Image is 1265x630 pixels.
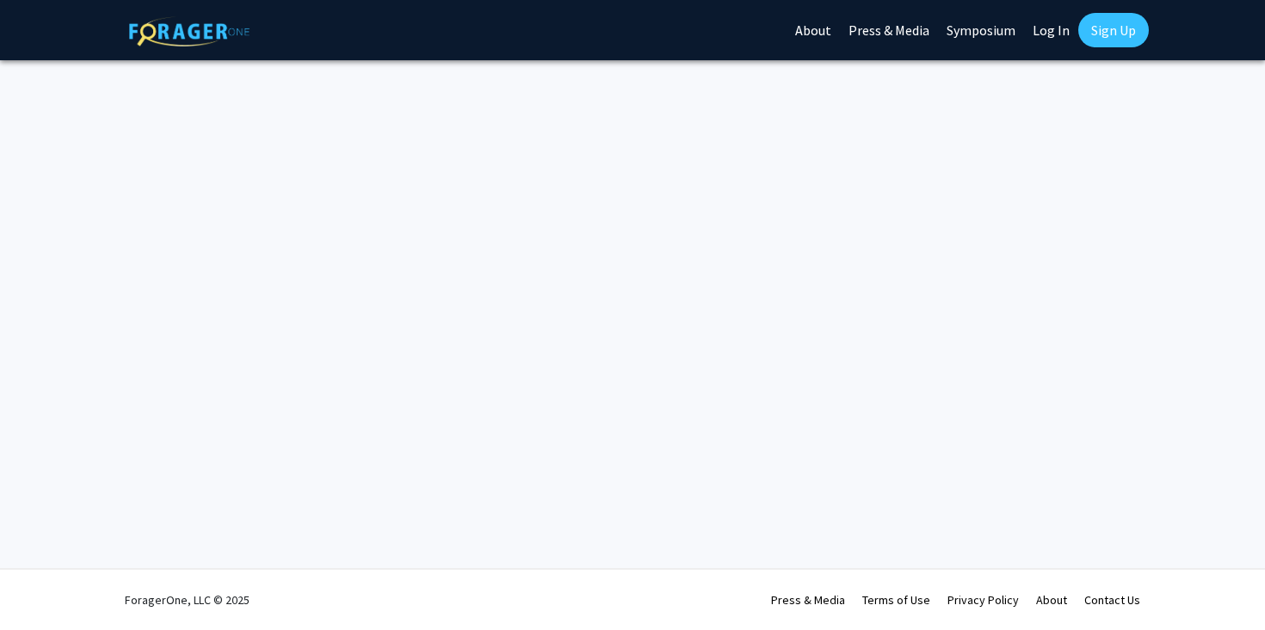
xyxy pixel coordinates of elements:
div: ForagerOne, LLC © 2025 [125,570,250,630]
a: Privacy Policy [947,592,1019,608]
a: Terms of Use [862,592,930,608]
a: Sign Up [1078,13,1149,47]
a: Press & Media [771,592,845,608]
img: ForagerOne Logo [129,16,250,46]
a: About [1036,592,1067,608]
a: Contact Us [1084,592,1140,608]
